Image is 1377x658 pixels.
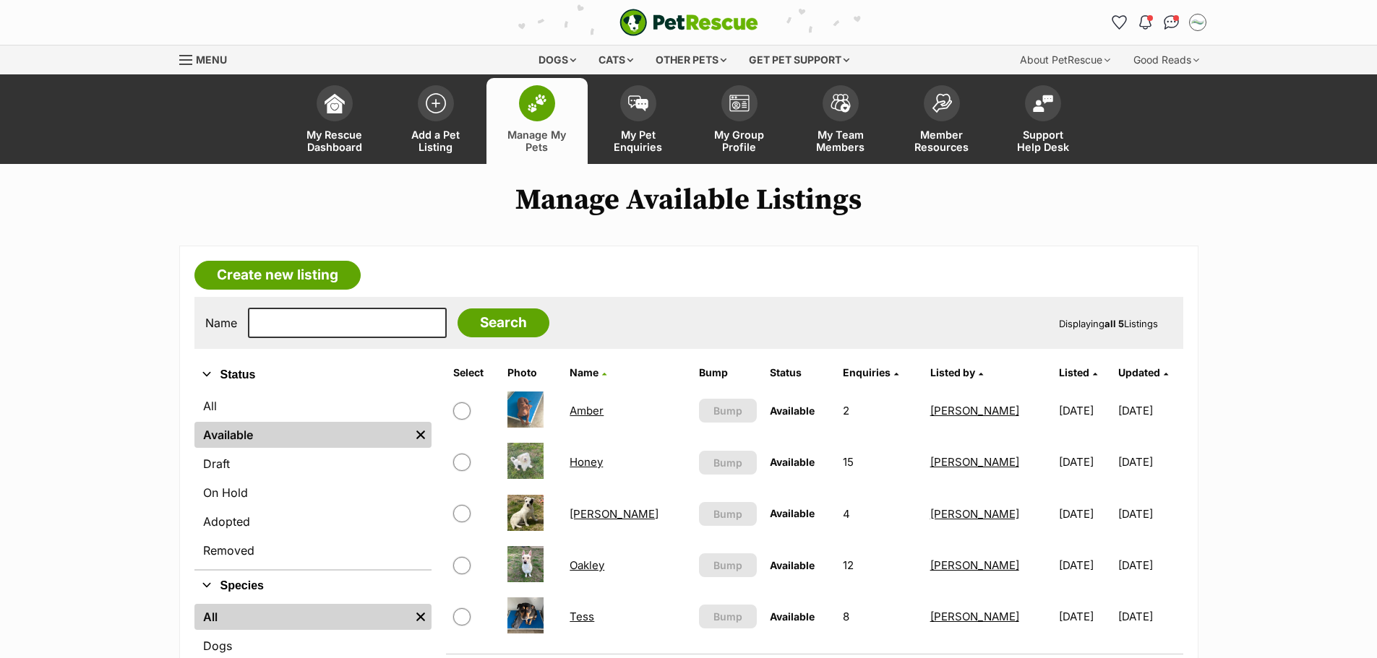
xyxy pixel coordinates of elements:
span: Bump [713,506,742,521]
a: Remove filter [410,604,432,630]
button: Bump [699,451,758,475]
td: [DATE] [1053,386,1117,436]
span: Bump [713,455,742,470]
a: [PERSON_NAME] [930,455,1019,469]
th: Select [447,361,501,384]
span: Name [570,366,599,378]
a: Favourites [1108,11,1131,34]
span: My Team Members [808,129,873,153]
a: Create new listing [194,261,361,290]
img: help-desk-icon-fdf02630f3aa405de69fd3d07c3f3aa587a6932b1a1747fa1d2bba05be0121f9.svg [1033,95,1053,112]
span: Bump [713,403,742,418]
a: My Team Members [790,78,891,164]
span: Available [770,610,815,623]
th: Photo [502,361,562,384]
a: Tess [570,610,594,623]
img: team-members-icon-5396bd8760b3fe7c0b43da4ab00e1e3bb1a5d9ba89233759b79545d2d3fc5d0d.svg [831,94,851,113]
a: Menu [179,46,237,72]
ul: Account quick links [1108,11,1209,34]
a: Name [570,366,606,378]
td: [DATE] [1053,489,1117,539]
td: 15 [837,437,922,487]
th: Bump [693,361,763,384]
td: 12 [837,540,922,590]
img: notifications-46538b983faf8c2785f20acdc204bb7945ddae34d4c08c2a6579f10ce5e182be.svg [1139,15,1151,30]
span: Updated [1118,366,1160,378]
span: Support Help Desk [1011,129,1076,153]
img: pet-enquiries-icon-7e3ad2cf08bfb03b45e93fb7055b45f3efa6380592205ae92323e6603595dc1f.svg [628,95,648,111]
th: Status [764,361,836,384]
strong: all 5 [1104,318,1124,329]
span: Available [770,456,815,468]
div: Dogs [528,46,586,74]
img: Lucy Fitzsimmons profile pic [1191,15,1205,30]
a: Amber [570,404,604,417]
img: chat-41dd97257d64d25036548639549fe6c8038ab92f7586957e7f3b1b290dea8141.svg [1164,15,1179,30]
a: My Rescue Dashboard [284,78,385,164]
div: Get pet support [739,46,859,74]
a: Remove filter [410,422,432,448]
td: [DATE] [1053,540,1117,590]
div: About PetRescue [1010,46,1120,74]
td: 4 [837,489,922,539]
a: Removed [194,537,432,563]
img: dashboard-icon-eb2f2d2d3e046f16d808141f083e7271f6b2e854fb5c12c21221c1fb7104beca.svg [325,93,345,113]
a: PetRescue [619,9,758,36]
a: Honey [570,455,603,469]
a: My Group Profile [689,78,790,164]
span: Listed by [930,366,975,378]
button: Status [194,365,432,384]
td: 2 [837,386,922,436]
td: [DATE] [1118,540,1182,590]
a: [PERSON_NAME] [930,558,1019,572]
span: Displaying Listings [1059,318,1158,329]
button: Bump [699,399,758,423]
input: Search [458,308,549,337]
div: Good Reads [1123,46,1209,74]
a: Conversations [1160,11,1183,34]
div: Cats [588,46,643,74]
a: [PERSON_NAME] [570,507,659,521]
a: Manage My Pets [486,78,588,164]
a: Draft [194,451,432,477]
td: [DATE] [1053,592,1117,641]
button: My account [1186,11,1209,34]
a: Listed [1059,366,1097,378]
td: [DATE] [1118,437,1182,487]
a: Adopted [194,508,432,534]
span: Member Resources [909,129,974,153]
span: Bump [713,558,742,573]
a: All [194,604,410,630]
a: Updated [1118,366,1168,378]
button: Bump [699,502,758,526]
a: On Hold [194,480,432,506]
td: [DATE] [1118,592,1182,641]
td: [DATE] [1053,437,1117,487]
div: Status [194,390,432,569]
span: Bump [713,609,742,624]
td: [DATE] [1118,386,1182,436]
span: Available [770,507,815,519]
span: Add a Pet Listing [403,129,468,153]
a: Enquiries [843,366,898,378]
td: [DATE] [1118,489,1182,539]
button: Notifications [1134,11,1157,34]
a: All [194,393,432,419]
span: My Pet Enquiries [606,129,671,153]
a: Listed by [930,366,983,378]
img: member-resources-icon-8e73f808a243e03378d46382f2149f9095a855e16c252ad45f914b54edf8863c.svg [932,93,952,113]
div: Other pets [645,46,737,74]
a: Available [194,422,410,448]
button: Species [194,576,432,595]
label: Name [205,316,237,329]
a: Member Resources [891,78,992,164]
span: Listed [1059,366,1089,378]
a: [PERSON_NAME] [930,610,1019,623]
span: My Rescue Dashboard [302,129,367,153]
img: logo-e224e6f780fb5917bec1dbf3a21bbac754714ae5b6737aabdf751b685950b380.svg [619,9,758,36]
span: Manage My Pets [505,129,570,153]
a: [PERSON_NAME] [930,507,1019,521]
span: Menu [196,53,227,66]
button: Bump [699,553,758,577]
a: My Pet Enquiries [588,78,689,164]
